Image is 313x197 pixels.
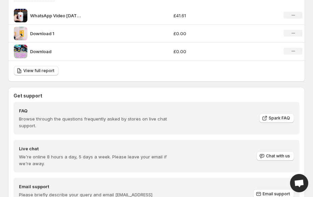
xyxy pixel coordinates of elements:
[14,92,42,99] h3: Get support
[14,66,58,75] a: View full report
[290,174,308,192] div: Open chat
[263,191,290,197] span: Email support
[14,45,27,58] img: Download
[173,12,252,19] p: £41.61
[23,68,54,73] span: View full report
[19,115,170,129] p: Browse through the questions frequently asked by stores on live chat support.
[173,48,252,55] p: £0.00
[19,153,173,167] p: We're online 8 hours a day, 5 days a week. Please leave your email if we're away.
[30,48,81,55] p: Download
[30,12,81,19] p: WhatsApp Video [DATE] at 191331_11276960
[30,30,81,37] p: Download 1
[266,153,290,159] span: Chat with us
[269,115,290,121] span: Spark FAQ
[19,183,171,190] h4: Email support
[257,151,294,161] button: Chat with us
[19,107,170,114] h4: FAQ
[14,9,27,22] img: WhatsApp Video 2025-08-28 at 191331_11276960
[173,30,252,37] p: £0.00
[14,27,27,40] img: Download 1
[259,113,294,123] a: Spark FAQ
[19,145,173,152] h4: Live chat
